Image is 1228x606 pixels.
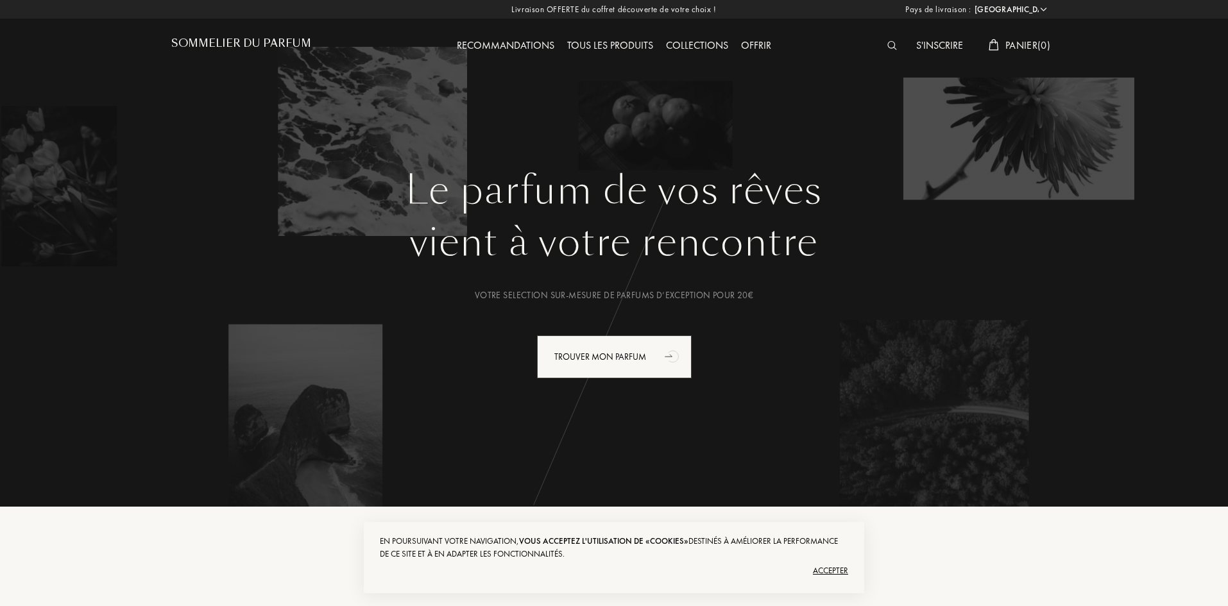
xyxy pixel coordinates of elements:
[181,289,1047,302] div: Votre selection sur-mesure de parfums d’exception pour 20€
[735,38,778,52] a: Offrir
[380,560,848,581] div: Accepter
[660,38,735,55] div: Collections
[380,535,848,560] div: En poursuivant votre navigation, destinés à améliorer la performance de ce site et à en adapter l...
[171,37,311,55] a: Sommelier du Parfum
[660,343,686,369] div: animation
[660,38,735,52] a: Collections
[561,38,660,55] div: Tous les produits
[527,335,701,378] a: Trouver mon parfumanimation
[1005,38,1050,52] span: Panier ( 0 )
[537,335,692,378] div: Trouver mon parfum
[561,38,660,52] a: Tous les produits
[450,38,561,55] div: Recommandations
[910,38,969,55] div: S'inscrire
[181,167,1047,214] h1: Le parfum de vos rêves
[450,38,561,52] a: Recommandations
[181,214,1047,271] div: vient à votre rencontre
[887,41,897,50] img: search_icn_white.svg
[905,3,971,16] span: Pays de livraison :
[989,39,999,51] img: cart_white.svg
[171,37,311,49] h1: Sommelier du Parfum
[519,535,688,546] span: vous acceptez l'utilisation de «cookies»
[910,38,969,52] a: S'inscrire
[735,38,778,55] div: Offrir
